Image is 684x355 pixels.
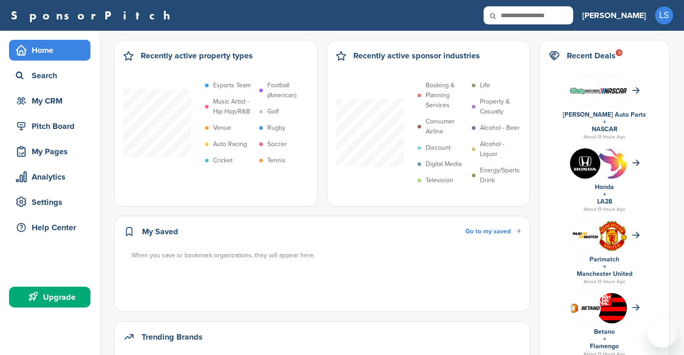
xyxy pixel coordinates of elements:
a: Analytics [9,166,90,187]
img: Data?1415807839 [597,293,627,330]
a: + [603,118,606,126]
p: Venue [213,123,231,133]
p: Soccer [267,139,287,149]
a: Home [9,40,90,61]
p: Football (American) [267,80,309,100]
a: Betano [594,328,615,336]
div: 11 [616,49,622,56]
img: Screen shot 2018 07 10 at 12.33.29 pm [570,230,600,241]
p: Auto Racing [213,139,247,149]
p: Tennis [267,156,285,166]
div: About 13 Hours Ago [549,205,660,213]
img: Kln5su0v 400x400 [570,148,600,179]
p: Television [426,175,453,185]
p: Energy/Sports Drink [480,166,522,185]
div: Analytics [14,169,90,185]
div: My Pages [14,143,90,160]
p: Esports Team [213,80,251,90]
p: Booking & Planning Services [426,80,467,110]
a: + [603,263,606,270]
a: Help Center [9,217,90,238]
h2: Recently active sponsor industries [353,49,480,62]
div: About 13 Hours Ago [549,278,660,286]
div: Home [14,42,90,58]
p: Alcohol - Liquor [480,139,522,159]
p: Digital Media [426,159,461,169]
a: [PERSON_NAME] [582,5,646,25]
p: Discount [426,143,451,153]
a: [PERSON_NAME] Auto Parts [563,111,646,118]
a: My Pages [9,141,90,162]
img: Open uri20141112 64162 1lb1st5?1415809441 [597,221,627,251]
a: Parimatch [589,256,619,263]
a: Settings [9,192,90,213]
img: La 2028 olympics logo [597,148,627,202]
span: Go to my saved [465,227,511,235]
h2: My Saved [142,225,178,238]
p: Rugby [267,123,285,133]
a: + [603,190,606,198]
div: When you save or bookmark organizations, they will appear here. [132,251,522,260]
a: Pitch Board [9,116,90,137]
a: Manchester United [577,270,632,278]
h2: Recently active property types [141,49,253,62]
p: Alcohol - Beer [480,123,520,133]
a: SponsorPitch [11,9,176,21]
div: Upgrade [14,289,90,305]
a: Upgrade [9,287,90,308]
div: Pitch Board [14,118,90,134]
h2: Recent Deals [567,49,616,62]
span: LS [655,6,673,24]
p: Consumer Airline [426,117,467,137]
iframe: Button to launch messaging window [648,319,677,348]
div: About 13 Hours Ago [549,133,660,141]
a: My CRM [9,90,90,111]
a: LA28 [597,198,612,205]
div: Help Center [14,219,90,236]
p: Cricket [213,156,233,166]
img: Open uri20141112 50798 1s1hxsn [570,88,600,94]
p: Property & Casualty [480,97,522,117]
div: Search [14,67,90,84]
h2: Trending Brands [142,331,203,343]
div: My CRM [14,93,90,109]
a: Flamengo [590,342,619,350]
img: Betano [570,303,600,313]
a: + [603,335,606,343]
p: Life [480,80,490,90]
a: Honda [595,183,614,191]
div: Settings [14,194,90,210]
img: 7569886e 0a8b 4460 bc64 d028672dde70 [597,88,627,94]
a: Go to my saved [465,227,521,237]
p: Music Artist - Hip Hop/R&B [213,97,255,117]
p: Golf [267,107,279,117]
a: Search [9,65,90,86]
a: NASCAR [592,125,617,133]
h3: [PERSON_NAME] [582,9,646,22]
